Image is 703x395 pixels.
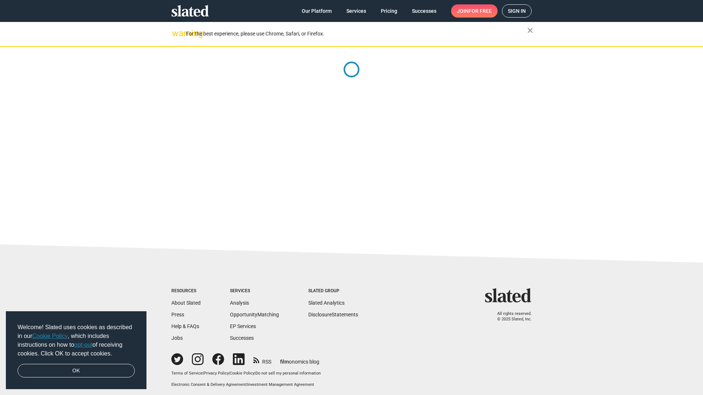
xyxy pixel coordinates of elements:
[375,4,403,18] a: Pricing
[230,300,249,306] a: Analysis
[280,359,289,365] span: film
[171,382,246,387] a: Electronic Consent & Delivery Agreement
[502,4,532,18] a: Sign in
[412,4,436,18] span: Successes
[246,382,247,387] span: |
[247,382,314,387] a: Investment Management Agreement
[253,354,271,365] a: RSS
[204,371,229,376] a: Privacy Policy
[6,311,146,390] div: cookieconsent
[18,364,135,378] a: dismiss cookie message
[229,371,230,376] span: |
[457,4,492,18] span: Join
[280,353,319,365] a: filmonomics blog
[18,323,135,358] span: Welcome! Slated uses cookies as described in our , which includes instructions on how to of recei...
[171,288,201,294] div: Resources
[302,4,332,18] span: Our Platform
[202,371,204,376] span: |
[256,371,321,376] button: Do not sell my personal information
[230,323,256,329] a: EP Services
[296,4,338,18] a: Our Platform
[490,311,532,322] p: All rights reserved. © 2025 Slated, Inc.
[186,29,527,39] div: For the best experience, please use Chrome, Safari, or Firefox.
[526,26,535,35] mat-icon: close
[469,4,492,18] span: for free
[32,333,68,339] a: Cookie Policy
[451,4,498,18] a: Joinfor free
[308,312,358,317] a: DisclosureStatements
[230,312,279,317] a: OpportunityMatching
[341,4,372,18] a: Services
[230,288,279,294] div: Services
[308,300,345,306] a: Slated Analytics
[406,4,442,18] a: Successes
[74,342,93,348] a: opt-out
[171,371,202,376] a: Terms of Service
[254,371,256,376] span: |
[346,4,366,18] span: Services
[171,312,184,317] a: Press
[308,288,358,294] div: Slated Group
[508,5,526,17] span: Sign in
[171,300,201,306] a: About Slated
[171,323,199,329] a: Help & FAQs
[171,335,183,341] a: Jobs
[172,29,181,38] mat-icon: warning
[381,4,397,18] span: Pricing
[230,371,254,376] a: Cookie Policy
[230,335,254,341] a: Successes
